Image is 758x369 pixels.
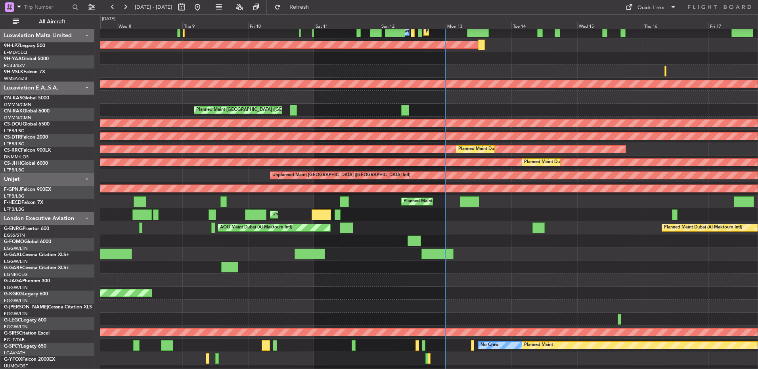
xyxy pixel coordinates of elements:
span: G-SPCY [4,344,21,349]
span: CN-RAK [4,109,23,114]
a: LFPB/LBG [4,206,25,212]
a: G-GARECessna Citation XLS+ [4,266,69,270]
a: LFPB/LBG [4,193,25,199]
span: F-HECD [4,200,21,205]
a: 9H-YAAGlobal 5000 [4,57,49,61]
div: Wed 8 [117,22,183,29]
input: Trip Number [24,1,70,13]
span: [DATE] - [DATE] [135,4,172,11]
a: G-LEGCLegacy 600 [4,318,46,323]
div: Planned Maint [GEOGRAPHIC_DATA] ([GEOGRAPHIC_DATA] Intl) [196,104,329,116]
span: F-GPNJ [4,187,21,192]
a: CS-DTRFalcon 2000 [4,135,48,140]
button: All Aircraft [9,15,86,28]
span: G-SIRS [4,331,19,336]
div: Thu 16 [643,22,708,29]
div: Planned Maint Melsbroek Air Base [426,26,495,38]
span: 9H-YAA [4,57,22,61]
a: G-SPCYLegacy 650 [4,344,46,349]
a: F-GPNJFalcon 900EX [4,187,51,192]
a: FCBB/BZV [4,63,25,68]
a: GMMN/CMN [4,115,31,121]
a: CN-KASGlobal 5000 [4,96,49,101]
span: G-FOMO [4,240,24,244]
span: 9H-VSLK [4,70,23,74]
a: EGGW/LTN [4,259,28,264]
div: Quick Links [637,4,664,12]
button: Quick Links [622,1,680,13]
div: Unplanned Maint [GEOGRAPHIC_DATA] (Al Maktoum Intl) [272,209,390,221]
a: G-SIRSCitation Excel [4,331,50,336]
span: CS-RRC [4,148,21,153]
a: LFPB/LBG [4,128,25,134]
span: Refresh [283,4,316,10]
a: F-HECDFalcon 7X [4,200,43,205]
a: EGGW/LTN [4,311,28,317]
div: Unplanned Maint [GEOGRAPHIC_DATA] ([GEOGRAPHIC_DATA] Intl) [272,169,410,181]
div: AOG Maint Dubai (Al Maktoum Intl) [220,222,292,234]
a: G-YFOXFalcon 2000EX [4,357,55,362]
div: Wed 15 [577,22,643,29]
div: Planned Maint Dubai (Al Maktoum Intl) [404,196,482,207]
a: G-[PERSON_NAME]Cessna Citation XLS [4,305,92,310]
a: CS-RRCFalcon 900LX [4,148,51,153]
a: EGSS/STN [4,232,25,238]
div: No Crew [480,339,499,351]
div: Planned Maint Dubai (Al Maktoum Intl) [458,143,536,155]
span: G-[PERSON_NAME] [4,305,48,310]
a: EGGW/LTN [4,298,28,304]
div: Tue 14 [511,22,577,29]
span: G-GAAL [4,253,22,257]
a: G-FOMOGlobal 6000 [4,240,51,244]
a: UUMO/OSF [4,363,28,369]
div: Sun 12 [380,22,446,29]
div: Planned Maint Dubai (Al Maktoum Intl) [524,156,602,168]
a: G-GAALCessna Citation XLS+ [4,253,69,257]
div: Planned Maint Dubai (Al Maktoum Intl) [664,222,742,234]
a: DNMM/LOS [4,154,29,160]
div: Sat 11 [314,22,380,29]
a: 9H-VSLKFalcon 7X [4,70,45,74]
a: G-JAGAPhenom 300 [4,279,50,283]
a: G-ENRGPraetor 600 [4,226,49,231]
div: Planned Maint [524,339,553,351]
div: Mon 13 [446,22,511,29]
a: 9H-LPZLegacy 500 [4,44,45,48]
a: LFMD/CEQ [4,49,27,55]
div: Thu 9 [182,22,248,29]
span: CN-KAS [4,96,22,101]
a: EGNR/CEG [4,272,28,278]
span: 9H-LPZ [4,44,20,48]
a: GMMN/CMN [4,102,31,108]
span: G-KGKG [4,292,23,297]
span: CS-DOU [4,122,23,127]
span: G-LEGC [4,318,21,323]
a: EGGW/LTN [4,324,28,330]
div: [DATE] [102,16,115,23]
a: EGGW/LTN [4,245,28,251]
span: G-ENRG [4,226,23,231]
a: LFPB/LBG [4,167,25,173]
span: All Aircraft [21,19,84,25]
span: CS-JHH [4,161,21,166]
a: EGLF/FAB [4,337,25,343]
a: LFPB/LBG [4,141,25,147]
span: G-YFOX [4,357,22,362]
div: Fri 10 [248,22,314,29]
a: CS-DOUGlobal 6500 [4,122,50,127]
button: Refresh [271,1,318,13]
span: CS-DTR [4,135,21,140]
a: EGGW/LTN [4,285,28,291]
a: WMSA/SZB [4,76,27,82]
a: LGAV/ATH [4,350,25,356]
span: G-GARE [4,266,22,270]
a: CN-RAKGlobal 6000 [4,109,50,114]
a: CS-JHHGlobal 6000 [4,161,48,166]
a: G-KGKGLegacy 600 [4,292,48,297]
span: G-JAGA [4,279,22,283]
